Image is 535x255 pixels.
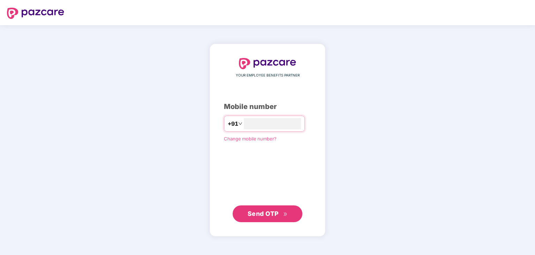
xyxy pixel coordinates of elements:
[283,212,288,217] span: double-right
[224,101,311,112] div: Mobile number
[7,8,64,19] img: logo
[239,58,296,69] img: logo
[248,210,279,217] span: Send OTP
[236,73,300,78] span: YOUR EMPLOYEE BENEFITS PARTNER
[233,205,302,222] button: Send OTPdouble-right
[224,136,277,141] a: Change mobile number?
[228,119,238,128] span: +91
[238,122,242,126] span: down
